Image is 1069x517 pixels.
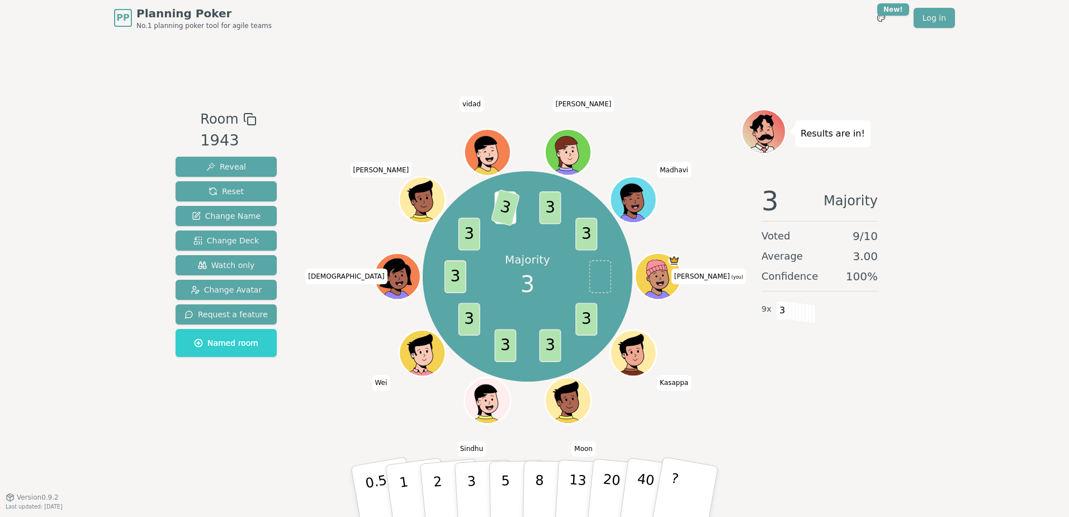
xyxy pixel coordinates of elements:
button: New! [871,8,891,28]
span: Click to change your name [351,162,412,178]
span: 3 [575,218,597,250]
span: No.1 planning poker tool for agile teams [136,21,272,30]
span: Click to change your name [571,441,595,457]
span: Click to change your name [671,269,746,284]
span: 9 x [761,303,772,316]
span: Click to change your name [553,96,614,112]
button: Change Avatar [176,280,277,300]
span: Click to change your name [657,162,691,178]
span: Confidence [761,269,818,284]
span: Watch only [198,260,255,271]
span: Click to change your name [457,441,486,457]
span: 3 [444,260,466,293]
span: Change Deck [193,235,259,246]
span: 3 [521,267,534,301]
span: Click to change your name [657,375,691,391]
span: Click to change your name [305,269,387,284]
span: Majority [824,187,878,214]
span: Reveal [206,161,246,172]
span: 3 [575,303,597,335]
button: Watch only [176,255,277,275]
span: Room [200,109,238,129]
button: Reveal [176,157,277,177]
span: Request a feature [185,309,268,320]
span: Reset [209,186,244,197]
span: Version 0.9.2 [17,493,59,502]
p: Majority [505,252,550,267]
span: 3 [761,187,779,214]
span: 3 [494,329,516,361]
span: Click to change your name [460,96,484,112]
span: 9 / 10 [853,228,878,244]
span: PP [116,11,129,25]
span: 3 [539,329,561,361]
span: 3 [539,191,561,224]
span: Change Name [192,210,261,222]
span: Average [761,248,803,264]
div: 1943 [200,129,256,152]
button: Change Name [176,206,277,226]
span: Last updated: [DATE] [6,504,63,510]
button: Named room [176,329,277,357]
span: 3 [458,218,480,250]
span: 3 [458,303,480,335]
span: Patrick is the host [668,255,680,266]
span: Named room [194,337,258,349]
span: 3.00 [853,248,878,264]
p: Results are in! [801,126,865,142]
button: Reset [176,181,277,201]
button: Version0.9.2 [6,493,59,502]
span: Click to change your name [372,375,390,391]
span: (you) [730,275,744,280]
span: Change Avatar [191,284,262,295]
span: Voted [761,228,791,244]
button: Click to change your avatar [636,255,680,298]
button: Request a feature [176,304,277,325]
span: 100 % [846,269,878,284]
div: New! [877,3,909,16]
button: Change Deck [176,231,277,251]
span: 3 [776,301,789,320]
a: Log in [914,8,955,28]
span: Planning Poker [136,6,272,21]
a: PPPlanning PokerNo.1 planning poker tool for agile teams [114,6,272,30]
span: 3 [490,189,520,226]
